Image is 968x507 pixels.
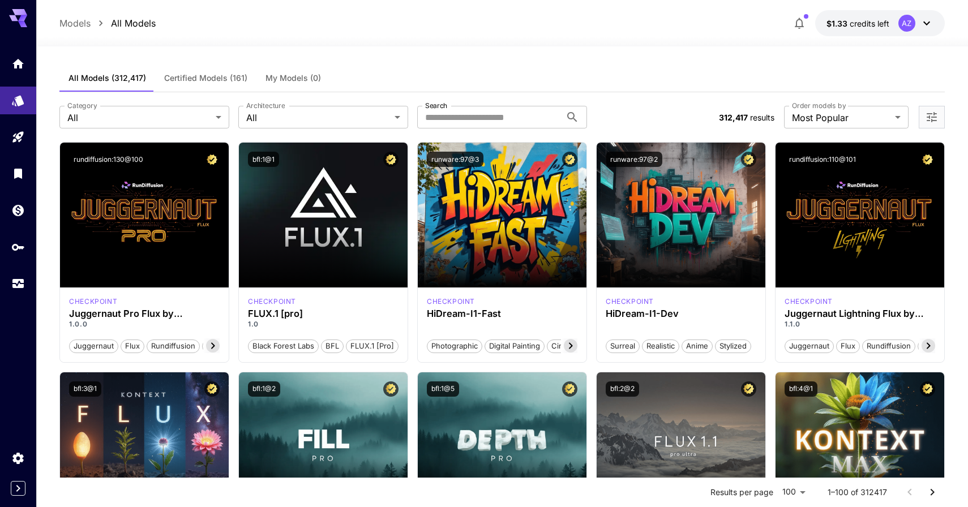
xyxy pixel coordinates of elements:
div: Settings [11,451,25,465]
div: FLUX.1 D [785,297,833,307]
p: 1–100 of 312417 [828,487,887,498]
div: HiDream Dev [606,297,654,307]
h3: FLUX.1 [pro] [248,308,399,319]
button: Expand sidebar [11,481,25,496]
button: Certified Model – Vetted for best performance and includes a commercial license. [383,152,399,167]
label: Category [67,101,97,110]
button: flux [836,338,860,353]
div: AZ [898,15,915,32]
button: bfl:1@2 [248,381,280,397]
span: 312,417 [719,113,748,122]
button: $1.32983AZ [815,10,945,36]
span: credits left [850,19,889,28]
div: FLUX.1 D [69,297,117,307]
button: rundiffusion:130@100 [69,152,148,167]
p: checkpoint [785,297,833,307]
p: 1.0 [248,319,399,329]
button: runware:97@2 [606,152,662,167]
div: Home [11,57,25,71]
button: rundiffusion:110@101 [785,152,860,167]
button: Stylized [715,338,751,353]
p: 1.0.0 [69,319,220,329]
p: checkpoint [606,297,654,307]
div: Juggernaut Lightning Flux by RunDiffusion [785,308,935,319]
span: $1.33 [826,19,850,28]
button: juggernaut [69,338,118,353]
button: bfl:1@5 [427,381,459,397]
div: Playground [11,126,25,140]
div: Models [11,90,25,104]
button: Digital Painting [485,338,545,353]
span: flux [121,341,144,352]
p: checkpoint [69,297,117,307]
button: Certified Model – Vetted for best performance and includes a commercial license. [562,381,577,397]
button: Go to next page [921,481,944,504]
button: rundiffusion [147,338,200,353]
span: FLUX.1 [pro] [346,341,398,352]
span: rundiffusion [863,341,915,352]
div: HiDream-I1-Fast [427,308,577,319]
button: bfl:3@1 [69,381,101,397]
span: flux [837,341,859,352]
button: Realistic [642,338,679,353]
button: Certified Model – Vetted for best performance and includes a commercial license. [741,152,756,167]
nav: breadcrumb [59,16,156,30]
span: Black Forest Labs [249,341,318,352]
p: 1.1.0 [785,319,935,329]
button: runware:97@3 [427,152,483,167]
span: Realistic [643,341,679,352]
span: Certified Models (161) [164,73,247,83]
div: Wallet [11,203,25,217]
button: Certified Model – Vetted for best performance and includes a commercial license. [920,381,935,397]
span: Cinematic [547,341,590,352]
span: All Models (312,417) [68,73,146,83]
button: Open more filters [925,110,939,124]
label: Order models by [792,101,846,110]
span: juggernaut [785,341,833,352]
h3: Juggernaut Pro Flux by RunDiffusion [69,308,220,319]
span: All [67,111,211,124]
p: Results per page [710,487,773,498]
span: rundiffusion [147,341,199,352]
label: Search [425,101,447,110]
span: Anime [682,341,712,352]
button: FLUX.1 [pro] [346,338,399,353]
button: rundiffusion [862,338,915,353]
span: Digital Painting [485,341,544,352]
div: HiDream Fast [427,297,475,307]
div: Library [11,166,25,181]
button: Cinematic [547,338,590,353]
span: Surreal [606,341,639,352]
button: pro [202,338,223,353]
button: BFL [321,338,344,353]
button: flux [121,338,144,353]
a: All Models [111,16,156,30]
span: juggernaut [70,341,118,352]
label: Architecture [246,101,285,110]
button: Certified Model – Vetted for best performance and includes a commercial license. [204,152,220,167]
button: Black Forest Labs [248,338,319,353]
button: bfl:4@1 [785,381,817,397]
button: Anime [682,338,713,353]
span: Most Popular [792,111,890,124]
button: schnell [918,338,952,353]
div: $1.32983 [826,18,889,29]
h3: HiDream-I1-Dev [606,308,756,319]
button: Certified Model – Vetted for best performance and includes a commercial license. [562,152,577,167]
div: API Keys [11,240,25,254]
div: fluxpro [248,297,296,307]
div: Usage [11,277,25,291]
button: Certified Model – Vetted for best performance and includes a commercial license. [204,381,220,397]
span: Stylized [716,341,751,352]
button: bfl:1@1 [248,152,279,167]
a: Models [59,16,91,30]
p: checkpoint [427,297,475,307]
span: My Models (0) [265,73,321,83]
button: Photographic [427,338,482,353]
